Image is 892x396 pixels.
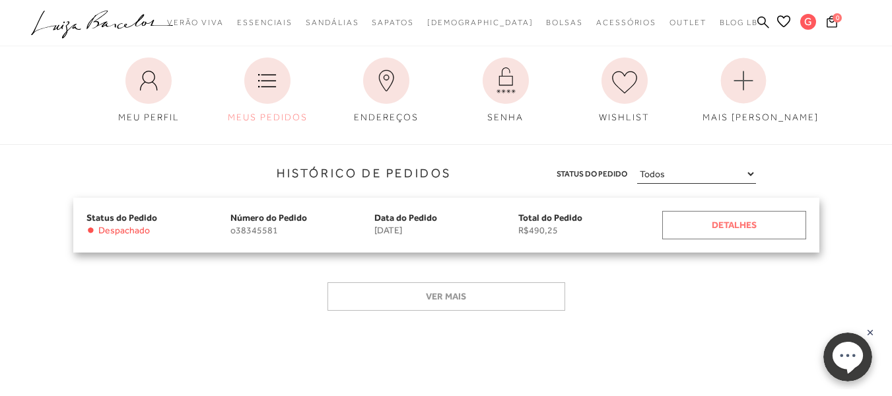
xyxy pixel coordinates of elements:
[217,51,318,131] a: MEUS PEDIDOS
[118,112,180,122] span: MEU PERFIL
[703,112,819,122] span: MAIS [PERSON_NAME]
[800,14,816,30] span: G
[596,11,656,35] a: noSubCategoriesText
[455,51,557,131] a: SENHA
[833,13,842,22] span: 0
[427,18,533,27] span: [DEMOGRAPHIC_DATA]
[167,11,224,35] a: noSubCategoriesText
[237,18,292,27] span: Essenciais
[693,51,794,131] a: MAIS [PERSON_NAME]
[374,212,437,223] span: Data do Pedido
[662,211,806,239] a: Detalhes
[354,112,419,122] span: ENDEREÇOS
[230,212,307,223] span: Número do Pedido
[237,11,292,35] a: noSubCategoriesText
[518,225,662,236] span: R$490,25
[574,51,675,131] a: WISHLIST
[98,225,150,236] span: Despachado
[669,11,706,35] a: noSubCategoriesText
[228,112,308,122] span: MEUS PEDIDOS
[720,11,758,35] a: BLOG LB
[98,51,199,131] a: MEU PERFIL
[372,18,413,27] span: Sapatos
[599,112,650,122] span: WISHLIST
[167,18,224,27] span: Verão Viva
[823,15,841,32] button: 0
[86,225,95,236] span: •
[427,11,533,35] a: noSubCategoriesText
[372,11,413,35] a: noSubCategoriesText
[306,11,359,35] a: noSubCategoriesText
[335,51,437,131] a: ENDEREÇOS
[596,18,656,27] span: Acessórios
[546,18,583,27] span: Bolsas
[327,282,565,311] button: Ver mais
[230,225,374,236] span: o38345581
[720,18,758,27] span: BLOG LB
[557,167,627,181] span: Status do Pedido
[374,225,518,236] span: [DATE]
[306,18,359,27] span: Sandálias
[487,112,524,122] span: SENHA
[86,212,157,223] span: Status do Pedido
[10,165,452,182] h3: Histórico de Pedidos
[794,13,823,34] button: G
[546,11,583,35] a: noSubCategoriesText
[669,18,706,27] span: Outlet
[518,212,582,223] span: Total do Pedido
